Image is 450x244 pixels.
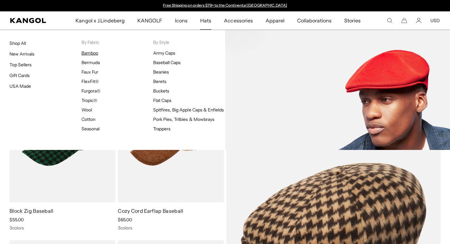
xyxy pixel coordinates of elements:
span: $55.00 [9,217,24,223]
a: Top Sellers [9,62,32,68]
a: Pork Pies, Trilbies & Mowbrays [153,116,214,122]
div: 1 of 2 [160,3,290,8]
a: Collaborations [291,11,338,30]
a: Buckets [153,88,169,94]
a: Block Zig Baseball [9,208,54,214]
a: Accessories [218,11,259,30]
a: Bamboo [81,50,98,56]
a: New Arrivals [9,51,34,57]
a: Shop All [9,40,26,46]
a: Seasonal [81,126,99,132]
a: Cozy Cord Earflap Baseball [118,208,183,214]
a: Flat Caps [153,98,171,103]
a: USA Made [9,83,31,89]
a: Spitfires, Big Apple Caps & Enfields [153,107,224,113]
a: Bermuda [81,60,100,65]
a: Army Caps [153,50,175,56]
span: Accessories [224,11,253,30]
span: Icons [175,11,188,30]
a: Account [416,18,422,23]
span: Hats [200,11,211,30]
span: $65.00 [118,217,132,223]
a: Furgora® [81,88,100,94]
span: KANGOLF [137,11,162,30]
a: Berets [153,79,166,84]
a: Faux Fur [81,69,98,75]
div: 3 colors [9,225,115,231]
a: Kangol [10,18,50,23]
a: KANGOLF [131,11,169,30]
a: Kangol x J.Lindeberg [69,11,131,30]
div: Announcement [160,3,290,8]
a: Wool [81,107,92,113]
a: Tropic® [81,98,97,103]
a: Free Shipping on orders $79+ to the Continental [GEOGRAPHIC_DATA] [163,3,287,8]
div: 3 colors [118,225,224,231]
a: Icons [169,11,194,30]
p: By Fabric [81,39,153,45]
a: FlexFit® [81,79,99,84]
button: Cart [401,18,407,23]
p: By Style [153,39,225,45]
span: Kangol x J.Lindeberg [75,11,125,30]
span: Apparel [266,11,285,30]
a: Apparel [259,11,291,30]
a: Beanies [153,69,169,75]
summary: Search here [387,18,393,23]
button: USD [430,18,440,23]
span: Stories [344,11,361,30]
a: Hats [194,11,218,30]
a: Cotton [81,116,95,122]
a: Gift Cards [9,73,30,78]
a: Stories [338,11,367,30]
span: Collaborations [297,11,332,30]
slideshow-component: Announcement bar [160,3,290,8]
a: Baseball Caps [153,60,181,65]
a: Trappers [153,126,171,132]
